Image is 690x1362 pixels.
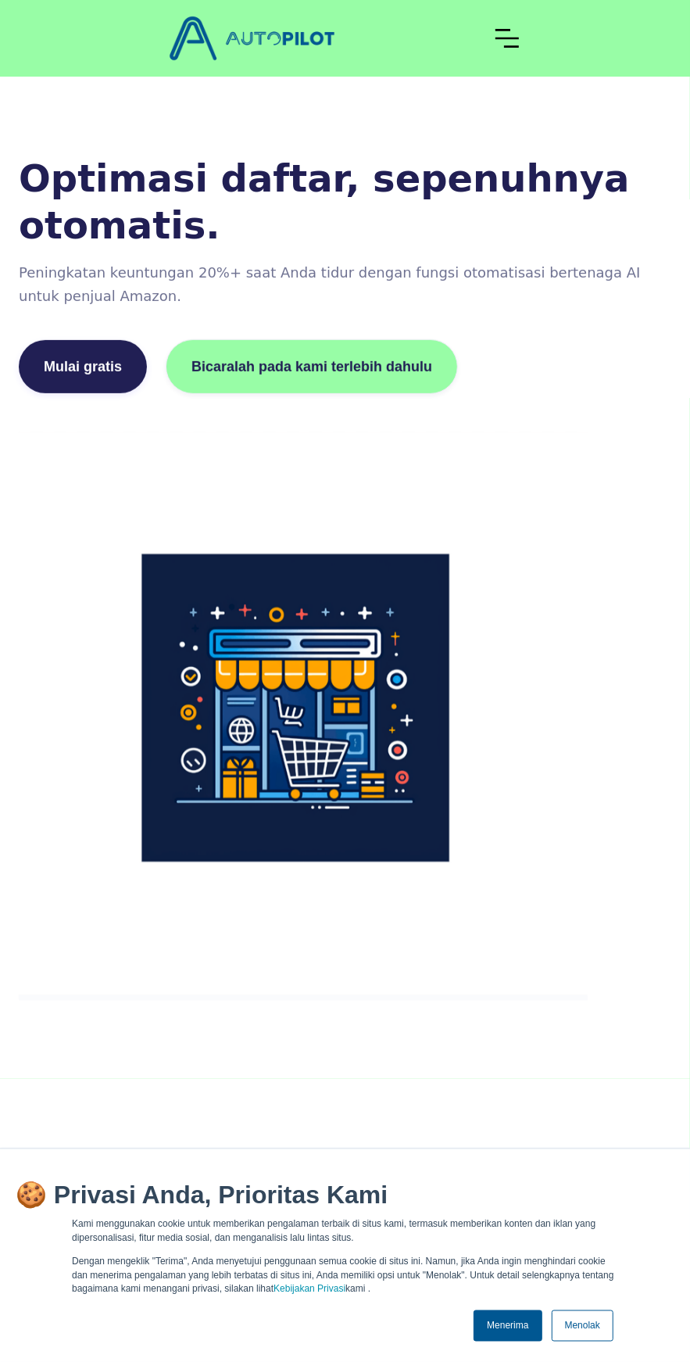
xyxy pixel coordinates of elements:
[19,156,630,247] font: Optimasi daftar, sepenuhnya otomatis.
[552,1310,613,1342] a: Menolak
[481,15,533,63] div: menu
[72,1256,614,1295] font: Dengan mengeklik "Terima", Anda menyetujui penggunaan semua cookie di situs ini. Namun, jika Anda...
[345,1284,370,1295] font: kami .
[19,340,147,393] a: Mulai gratis
[191,359,432,375] font: Bicaralah pada kami terlebih dahulu
[166,339,458,394] a: Bicaralah pada kami terlebih dahulu
[16,1181,388,1209] font: 🍪 Privasi Anda, Prioritas Kami
[19,264,641,304] font: Peningkatan keuntungan 20%+ saat Anda tidur dengan fungsi otomatisasi bertenaga AI untuk penjual ...
[72,1218,595,1243] font: Kami menggunakan cookie untuk memberikan pengalaman terbaik di situs kami, termasuk memberikan ko...
[565,1321,600,1332] font: Menolak
[474,1310,542,1342] a: Menerima
[44,359,122,375] font: Mulai gratis
[487,1321,528,1332] font: Menerima
[273,1284,345,1295] a: Kebijakan Privasi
